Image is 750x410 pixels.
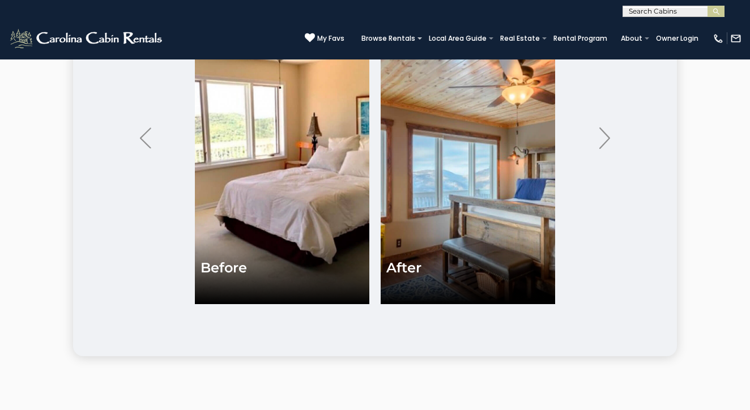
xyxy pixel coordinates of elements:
button: Previous [127,113,164,164]
a: About [615,31,648,46]
img: arrow [599,127,611,148]
a: Owner Login [650,31,704,46]
a: Real Estate [495,31,546,46]
img: White-1-2.png [8,27,165,50]
a: Local Area Guide [423,31,492,46]
img: # [381,37,555,304]
img: mail-regular-white.png [730,33,742,44]
a: # # Before After [195,37,555,304]
a: Browse Rentals [356,31,421,46]
a: My Favs [305,33,344,44]
a: Rental Program [548,31,613,46]
p: Before [201,260,247,276]
img: arrow [140,127,151,148]
button: Next [586,113,623,164]
img: # [195,37,369,304]
p: After [386,260,421,276]
span: My Favs [317,33,344,44]
img: phone-regular-white.png [713,33,724,44]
